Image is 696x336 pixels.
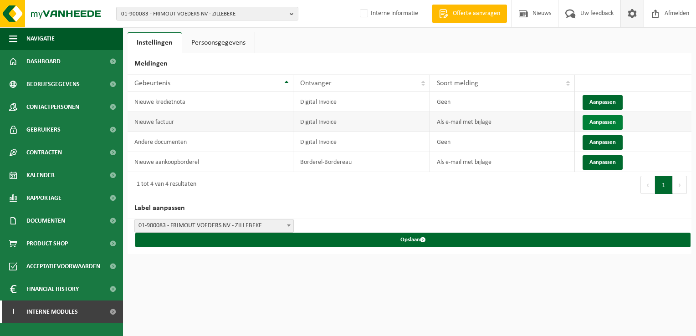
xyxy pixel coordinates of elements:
span: Product Shop [26,232,68,255]
td: Andere documenten [128,132,293,152]
h2: Meldingen [128,53,691,75]
td: Nieuwe aankoopborderel [128,152,293,172]
td: Als e-mail met bijlage [430,152,575,172]
a: Offerte aanvragen [432,5,507,23]
td: Als e-mail met bijlage [430,112,575,132]
td: Nieuwe factuur [128,112,293,132]
span: Navigatie [26,27,55,50]
td: Digital Invoice [293,92,430,112]
span: Gebeurtenis [134,80,170,87]
span: 01-900083 - FRIMOUT VOEDERS NV - ZILLEBEKE [121,7,286,21]
span: Interne modules [26,300,78,323]
span: Documenten [26,209,65,232]
span: Contactpersonen [26,96,79,118]
span: Acceptatievoorwaarden [26,255,100,278]
span: Rapportage [26,187,61,209]
button: Opslaan [135,233,691,247]
span: Contracten [26,141,62,164]
h2: Label aanpassen [128,198,691,219]
td: Nieuwe kredietnota [128,92,293,112]
button: Aanpassen [583,135,623,150]
span: 01-900083 - FRIMOUT VOEDERS NV - ZILLEBEKE [135,219,293,232]
span: Bedrijfsgegevens [26,73,80,96]
td: Geen [430,132,575,152]
td: Geen [430,92,575,112]
div: 1 tot 4 van 4 resultaten [132,177,196,193]
span: Dashboard [26,50,61,73]
button: Aanpassen [583,155,623,170]
button: Aanpassen [583,115,623,130]
span: 01-900083 - FRIMOUT VOEDERS NV - ZILLEBEKE [134,219,294,233]
td: Borderel-Bordereau [293,152,430,172]
td: Digital Invoice [293,112,430,132]
span: Kalender [26,164,55,187]
button: 1 [655,176,673,194]
a: Instellingen [128,32,182,53]
span: Gebruikers [26,118,61,141]
span: Ontvanger [300,80,332,87]
button: Next [673,176,687,194]
span: I [9,300,17,323]
button: 01-900083 - FRIMOUT VOEDERS NV - ZILLEBEKE [116,7,298,20]
button: Aanpassen [583,95,623,110]
span: Offerte aanvragen [450,9,502,18]
td: Digital Invoice [293,132,430,152]
span: Soort melding [437,80,478,87]
button: Previous [640,176,655,194]
a: Persoonsgegevens [182,32,255,53]
label: Interne informatie [358,7,418,20]
span: Financial History [26,278,79,300]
